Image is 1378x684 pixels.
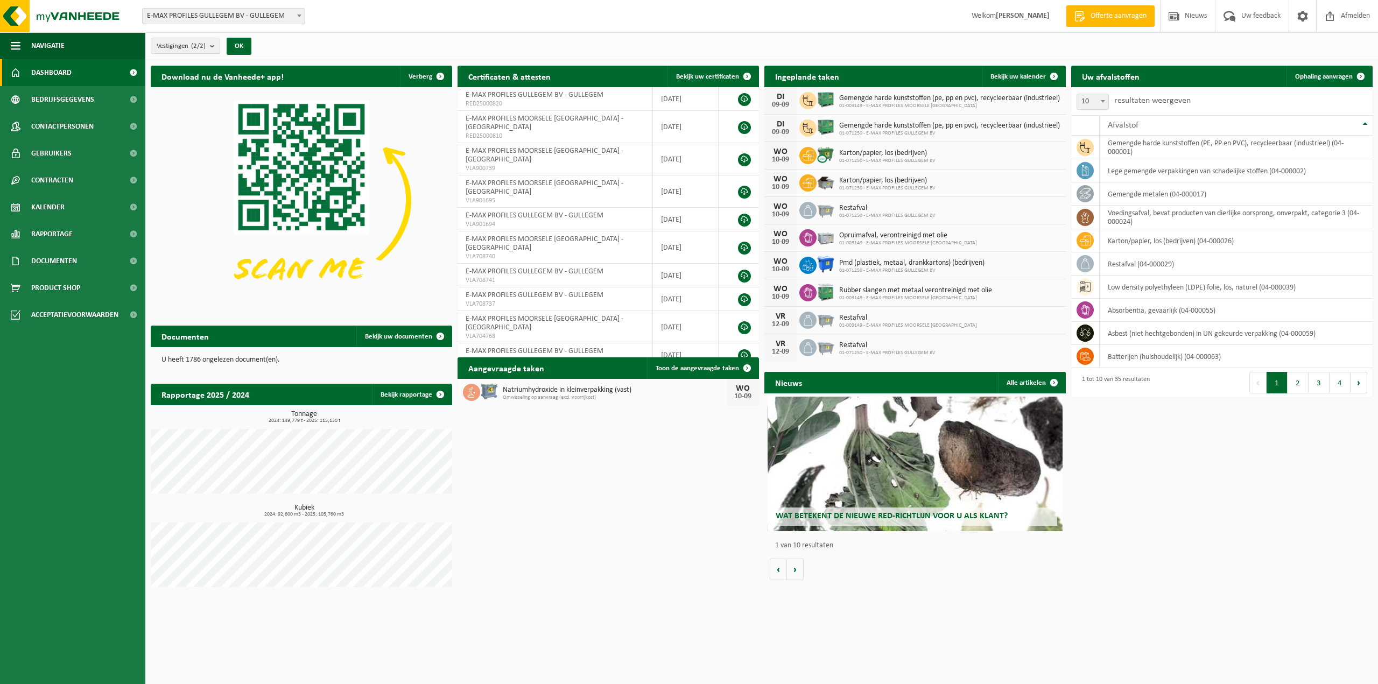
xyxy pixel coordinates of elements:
span: Toon de aangevraagde taken [656,365,739,372]
img: WB-1100-HPE-BE-01 [817,255,835,273]
span: Restafval [839,314,977,322]
div: DI [770,93,791,101]
span: 10 [1077,94,1109,110]
span: E-MAX PROFILES GULLEGEM BV - GULLEGEM [466,291,603,299]
img: PB-HB-1400-HPE-GN-11 [817,282,835,302]
span: 01-071250 - E-MAX PROFILES GULLEGEM BV [839,158,936,164]
span: VLA900739 [466,164,644,173]
span: Wat betekent de nieuwe RED-richtlijn voor u als klant? [776,512,1008,520]
div: WO [732,384,754,393]
button: OK [227,38,251,55]
span: Restafval [839,204,936,213]
span: 01-003149 - E-MAX PROFILES MOORSELE [GEOGRAPHIC_DATA] [839,240,977,246]
a: Bekijk uw certificaten [667,66,758,87]
td: [DATE] [653,111,719,143]
button: Vestigingen(2/2) [151,38,220,54]
button: Next [1351,372,1367,393]
h2: Uw afvalstoffen [1071,66,1150,87]
span: 01-071250 - E-MAX PROFILES GULLEGEM BV [839,350,936,356]
span: Restafval [839,341,936,350]
td: [DATE] [653,264,719,287]
span: Verberg [409,73,432,80]
span: VLA708740 [466,252,644,261]
button: Vorige [770,559,787,580]
span: 01-071250 - E-MAX PROFILES GULLEGEM BV [839,267,985,274]
span: Gebruikers [31,140,72,167]
td: absorbentia, gevaarlijk (04-000055) [1100,299,1373,322]
td: karton/papier, los (bedrijven) (04-000026) [1100,229,1373,252]
strong: [PERSON_NAME] [996,12,1050,20]
div: 10-09 [732,393,754,400]
a: Bekijk uw kalender [982,66,1065,87]
h2: Aangevraagde taken [458,357,555,378]
span: Natriumhydroxide in kleinverpakking (vast) [503,386,727,394]
td: [DATE] [653,343,719,367]
img: PB-HB-1400-HPE-GN-01 [817,118,835,136]
img: WB-2500-GAL-GY-01 [817,337,835,356]
a: Offerte aanvragen [1066,5,1155,27]
span: E-MAX PROFILES GULLEGEM BV - GULLEGEM [466,91,603,99]
div: 10-09 [770,293,791,301]
span: Bekijk uw certificaten [676,73,739,80]
td: [DATE] [653,87,719,111]
span: 10 [1077,94,1108,109]
a: Bekijk uw documenten [356,326,451,347]
span: VLA708741 [466,276,644,285]
span: VLA704768 [466,332,644,341]
span: Bedrijfsgegevens [31,86,94,113]
div: VR [770,312,791,321]
td: asbest (niet hechtgebonden) in UN gekeurde verpakking (04-000059) [1100,322,1373,345]
span: 01-003149 - E-MAX PROFILES MOORSELE [GEOGRAPHIC_DATA] [839,103,1060,109]
td: voedingsafval, bevat producten van dierlijke oorsprong, onverpakt, categorie 3 (04-000024) [1100,206,1373,229]
p: 1 van 10 resultaten [775,542,1060,549]
button: Previous [1249,372,1267,393]
div: 1 tot 10 van 35 resultaten [1077,371,1150,394]
div: WO [770,202,791,211]
span: 2024: 92,600 m3 - 2025: 105,760 m3 [156,512,452,517]
img: PB-HB-1400-HPE-GN-01 [817,90,835,109]
span: VLA708737 [466,300,644,308]
span: Documenten [31,248,77,274]
span: E-MAX PROFILES MOORSELE [GEOGRAPHIC_DATA] - [GEOGRAPHIC_DATA] [466,147,623,164]
span: Vestigingen [157,38,206,54]
button: 3 [1309,372,1330,393]
div: 10-09 [770,156,791,164]
td: restafval (04-000029) [1100,252,1373,276]
span: 01-071250 - E-MAX PROFILES GULLEGEM BV [839,130,1060,137]
span: Karton/papier, los (bedrijven) [839,149,936,158]
td: [DATE] [653,143,719,175]
span: Opruimafval, verontreinigd met olie [839,231,977,240]
h2: Documenten [151,326,220,347]
span: Rapportage [31,221,73,248]
span: Afvalstof [1108,121,1138,130]
img: PB-AP-0800-MET-02-01 [480,382,498,400]
button: Volgende [787,559,804,580]
td: batterijen (huishoudelijk) (04-000063) [1100,345,1373,368]
div: 10-09 [770,211,791,218]
div: WO [770,175,791,184]
td: [DATE] [653,175,719,208]
span: Product Shop [31,274,80,301]
label: resultaten weergeven [1114,96,1191,105]
span: VLA901694 [466,220,644,229]
span: Offerte aanvragen [1088,11,1149,22]
span: E-MAX PROFILES GULLEGEM BV - GULLEGEM [142,8,305,24]
td: [DATE] [653,231,719,264]
a: Bekijk rapportage [372,384,451,405]
td: lege gemengde verpakkingen van schadelijke stoffen (04-000002) [1100,159,1373,182]
div: DI [770,120,791,129]
span: Acceptatievoorwaarden [31,301,118,328]
span: Dashboard [31,59,72,86]
span: 2024: 149,779 t - 2025: 115,130 t [156,418,452,424]
span: E-MAX PROFILES MOORSELE [GEOGRAPHIC_DATA] - [GEOGRAPHIC_DATA] [466,179,623,196]
span: Bekijk uw documenten [365,333,432,340]
span: Omwisseling op aanvraag (excl. voorrijkost) [503,394,727,401]
span: E-MAX PROFILES MOORSELE [GEOGRAPHIC_DATA] - [GEOGRAPHIC_DATA] [466,235,623,252]
img: PB-LB-0680-HPE-GY-11 [817,228,835,246]
a: Wat betekent de nieuwe RED-richtlijn voor u als klant? [768,397,1063,531]
span: Gemengde harde kunststoffen (pe, pp en pvc), recycleerbaar (industrieel) [839,122,1060,130]
span: E-MAX PROFILES GULLEGEM BV - GULLEGEM [466,211,603,220]
div: 10-09 [770,184,791,191]
span: RED25000820 [466,100,644,108]
count: (2/2) [191,43,206,50]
